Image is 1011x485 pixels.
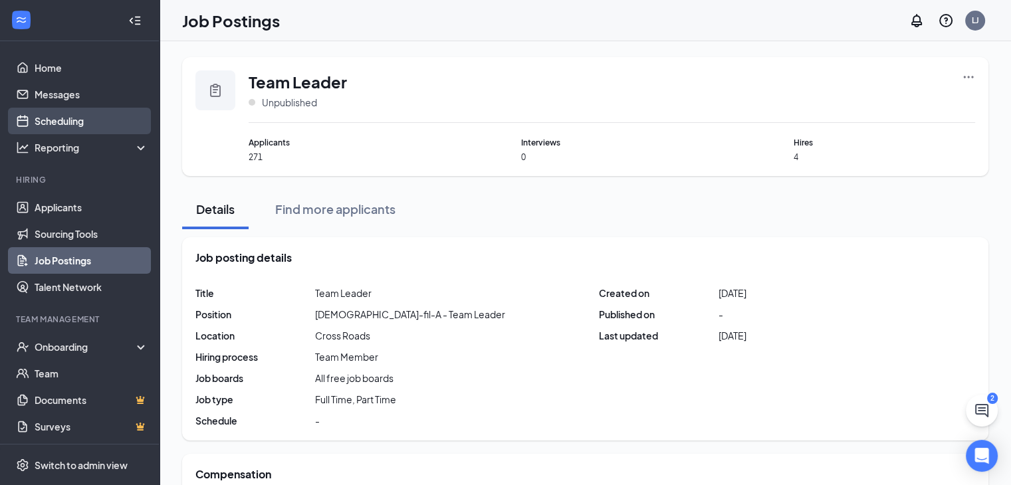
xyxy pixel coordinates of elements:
button: ChatActive [966,395,998,427]
span: Interviews [521,136,703,149]
h1: Job Postings [182,9,280,32]
span: Location [195,329,315,342]
svg: QuestionInfo [938,13,954,29]
svg: Collapse [128,14,142,27]
div: Open Intercom Messenger [966,440,998,472]
div: LJ [972,15,979,26]
a: Messages [35,81,148,108]
span: - [315,414,320,427]
svg: Ellipses [962,70,975,84]
div: Hiring [16,174,146,185]
span: 0 [521,151,703,163]
span: Hiring process [195,350,315,363]
div: Team Management [16,314,146,325]
span: Team Leader [315,286,372,300]
span: Compensation [195,467,271,482]
svg: Clipboard [207,82,223,98]
a: SurveysCrown [35,413,148,440]
span: Full Time, Part Time [315,393,396,406]
span: Cross Roads [315,329,370,342]
svg: WorkstreamLogo [15,13,28,27]
span: [DATE] [719,286,746,300]
span: Applicants [249,136,430,149]
span: 4 [794,151,975,163]
a: Job Postings [35,247,148,274]
span: Position [195,308,315,321]
a: DocumentsCrown [35,387,148,413]
div: Switch to admin view [35,458,128,472]
svg: Notifications [909,13,925,29]
span: Unpublished [262,96,317,109]
div: 2 [987,393,998,404]
svg: ChatActive [974,403,990,419]
div: Team Member [315,350,378,363]
span: [DATE] [719,329,746,342]
div: Details [195,201,235,217]
span: Last updated [599,329,719,342]
div: [DEMOGRAPHIC_DATA]-fil-A - Team Leader [315,308,505,321]
a: Sourcing Tools [35,221,148,247]
div: Find more applicants [275,201,395,217]
div: Reporting [35,141,149,154]
span: Published on [599,308,719,321]
svg: Settings [16,458,29,472]
a: Home [35,54,148,81]
svg: Analysis [16,141,29,154]
span: Job posting details [195,250,292,265]
a: Applicants [35,194,148,221]
div: Onboarding [35,340,137,353]
span: All free job boards [315,371,393,385]
a: Talent Network [35,274,148,300]
span: Created on [599,286,719,300]
span: Job boards [195,371,315,385]
span: Schedule [195,414,315,427]
span: Job type [195,393,315,406]
svg: UserCheck [16,340,29,353]
a: Scheduling [35,108,148,134]
span: Hires [794,136,975,149]
a: Team [35,360,148,387]
span: 271 [249,151,430,163]
span: Title [195,286,315,300]
span: - [719,308,723,321]
span: Team Leader [249,70,347,93]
